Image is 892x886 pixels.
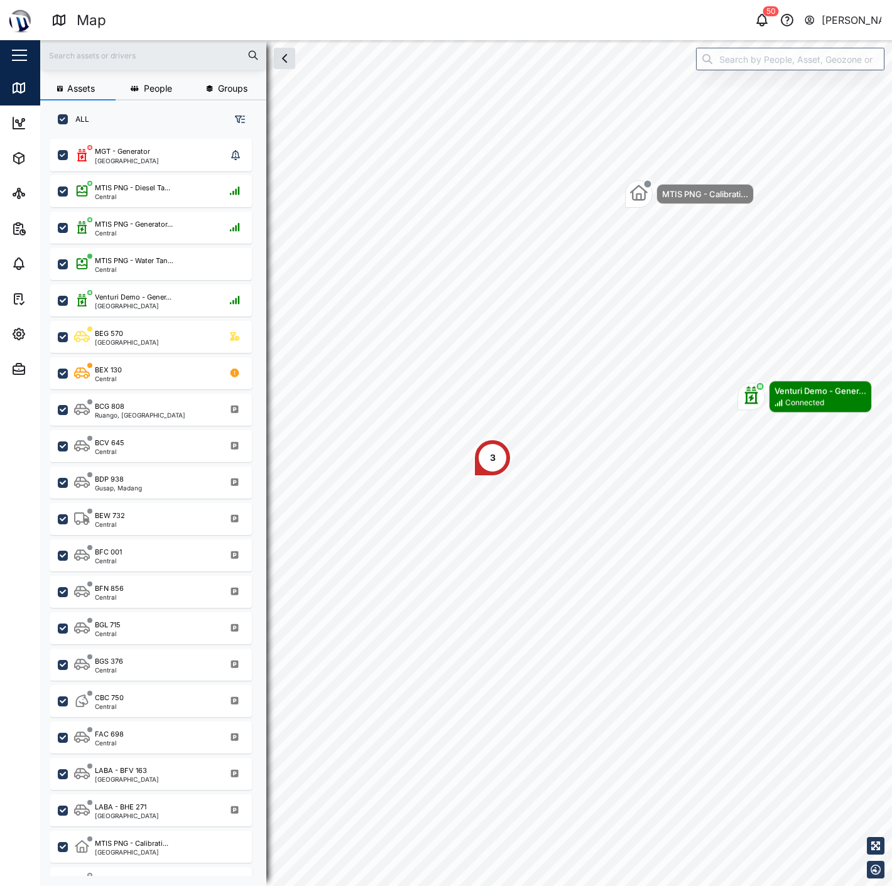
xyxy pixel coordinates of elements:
[95,266,173,273] div: Central
[33,362,70,376] div: Admin
[95,849,168,855] div: [GEOGRAPHIC_DATA]
[95,146,150,157] div: MGT - Generator
[95,511,125,521] div: BEW 732
[77,9,106,31] div: Map
[33,186,63,200] div: Sites
[785,397,824,409] div: Connected
[95,521,125,527] div: Central
[95,474,124,485] div: BDP 938
[95,693,124,703] div: CBC 750
[95,656,123,667] div: BGS 376
[95,158,159,164] div: [GEOGRAPHIC_DATA]
[95,838,168,849] div: MTIS PNG - Calibrati...
[95,339,159,345] div: [GEOGRAPHIC_DATA]
[95,303,171,309] div: [GEOGRAPHIC_DATA]
[95,740,124,746] div: Central
[775,384,866,397] div: Venturi Demo - Gener...
[95,667,123,673] div: Central
[95,765,147,776] div: LABA - BFV 163
[33,257,72,271] div: Alarms
[803,11,882,29] button: [PERSON_NAME]
[95,776,159,782] div: [GEOGRAPHIC_DATA]
[490,451,496,465] div: 3
[763,6,779,16] div: 50
[33,81,61,95] div: Map
[95,328,123,339] div: BEG 570
[95,193,170,200] div: Central
[33,292,67,306] div: Tasks
[822,13,882,28] div: [PERSON_NAME]
[95,729,124,740] div: FAC 698
[33,151,72,165] div: Assets
[40,40,892,886] canvas: Map
[95,594,124,600] div: Central
[95,230,173,236] div: Central
[95,558,122,564] div: Central
[95,438,124,448] div: BCV 645
[33,116,89,130] div: Dashboard
[95,412,185,418] div: Ruango, [GEOGRAPHIC_DATA]
[696,48,884,70] input: Search by People, Asset, Geozone or Place
[95,485,142,491] div: Gusap, Madang
[95,875,172,885] div: MTIS PNG - PNG Power
[95,583,124,594] div: BFN 856
[95,813,159,819] div: [GEOGRAPHIC_DATA]
[95,365,122,375] div: BEX 130
[33,327,77,341] div: Settings
[474,439,511,477] div: Map marker
[95,401,124,412] div: BCG 808
[144,84,172,93] span: People
[95,547,122,558] div: BFC 001
[737,381,872,413] div: Map marker
[218,84,247,93] span: Groups
[68,114,89,124] label: ALL
[6,6,34,34] img: Main Logo
[662,188,748,200] div: MTIS PNG - Calibrati...
[95,219,173,230] div: MTIS PNG - Generator...
[95,183,170,193] div: MTIS PNG - Diesel Ta...
[48,46,259,65] input: Search assets or drivers
[50,134,266,876] div: grid
[33,222,75,235] div: Reports
[95,448,124,455] div: Central
[625,180,754,208] div: Map marker
[95,256,173,266] div: MTIS PNG - Water Tan...
[95,630,121,637] div: Central
[95,375,122,382] div: Central
[95,703,124,710] div: Central
[95,802,146,813] div: LABA - BHE 271
[95,292,171,303] div: Venturi Demo - Gener...
[67,84,95,93] span: Assets
[95,620,121,630] div: BGL 715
